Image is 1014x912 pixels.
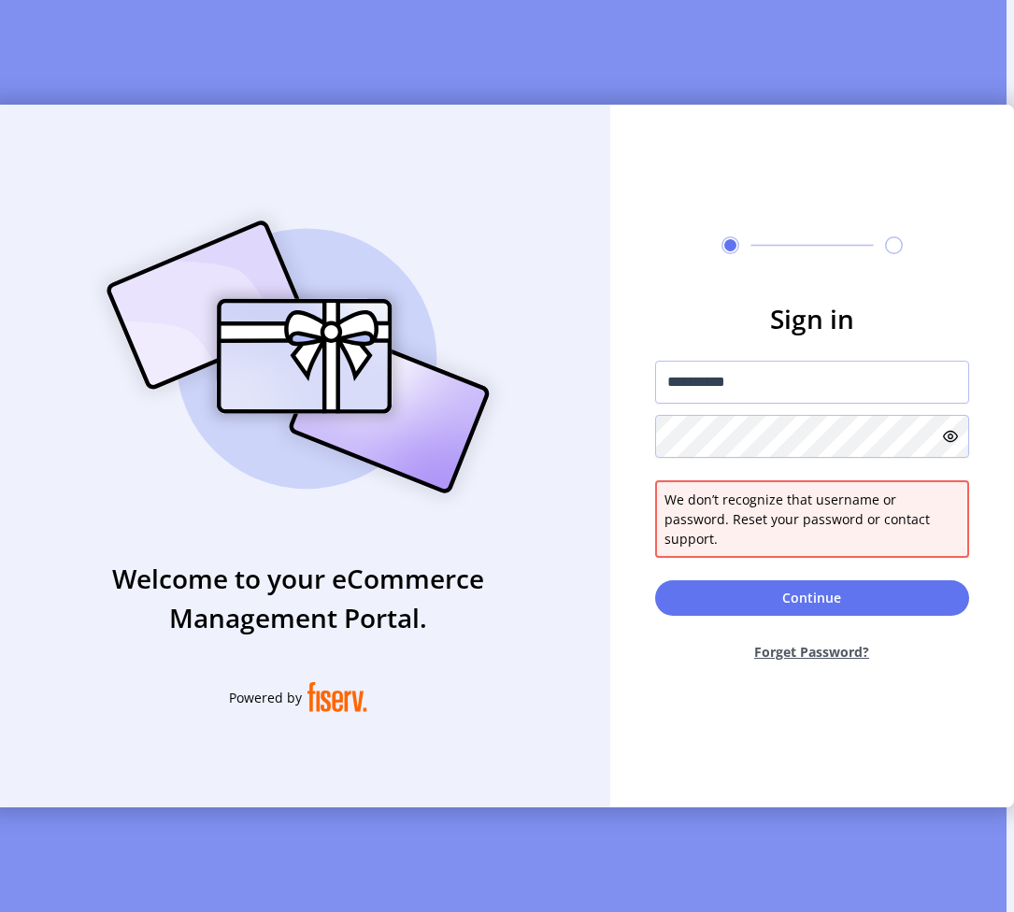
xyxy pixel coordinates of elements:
[229,688,302,707] span: Powered by
[655,580,969,616] button: Continue
[655,299,969,338] h3: Sign in
[664,490,960,549] span: We don’t recognize that username or password. Reset your password or contact support.
[655,627,969,677] button: Forget Password?
[79,200,518,514] img: card_Illustration.svg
